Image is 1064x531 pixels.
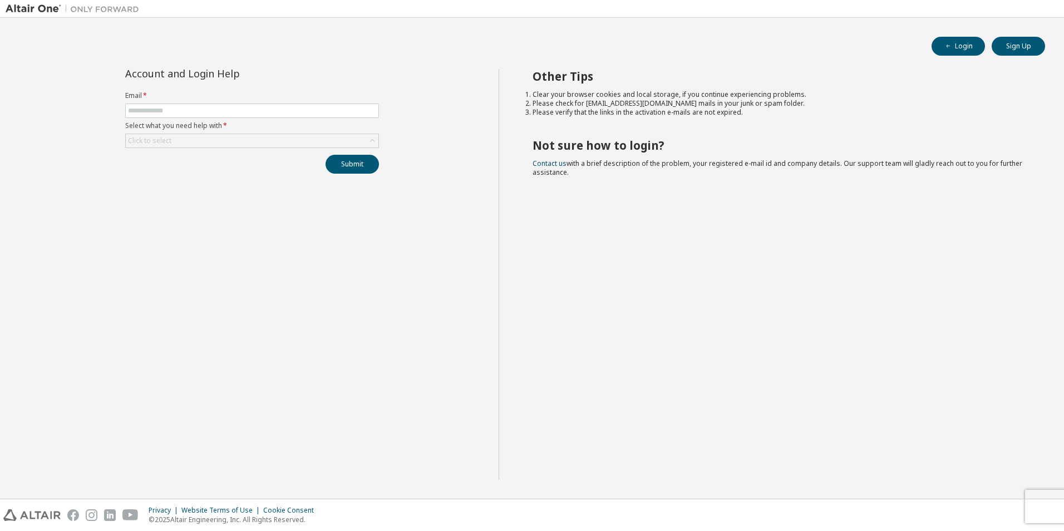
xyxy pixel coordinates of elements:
img: Altair One [6,3,145,14]
button: Sign Up [992,37,1045,56]
div: Privacy [149,506,181,515]
div: Cookie Consent [263,506,321,515]
img: altair_logo.svg [3,509,61,521]
a: Contact us [533,159,567,168]
li: Please verify that the links in the activation e-mails are not expired. [533,108,1026,117]
label: Select what you need help with [125,121,379,130]
label: Email [125,91,379,100]
div: Website Terms of Use [181,506,263,515]
span: with a brief description of the problem, your registered e-mail id and company details. Our suppo... [533,159,1022,177]
button: Login [932,37,985,56]
img: linkedin.svg [104,509,116,521]
div: Click to select [126,134,378,147]
button: Submit [326,155,379,174]
p: © 2025 Altair Engineering, Inc. All Rights Reserved. [149,515,321,524]
img: youtube.svg [122,509,139,521]
img: instagram.svg [86,509,97,521]
h2: Not sure how to login? [533,138,1026,153]
img: facebook.svg [67,509,79,521]
h2: Other Tips [533,69,1026,83]
div: Account and Login Help [125,69,328,78]
li: Please check for [EMAIL_ADDRESS][DOMAIN_NAME] mails in your junk or spam folder. [533,99,1026,108]
li: Clear your browser cookies and local storage, if you continue experiencing problems. [533,90,1026,99]
div: Click to select [128,136,171,145]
